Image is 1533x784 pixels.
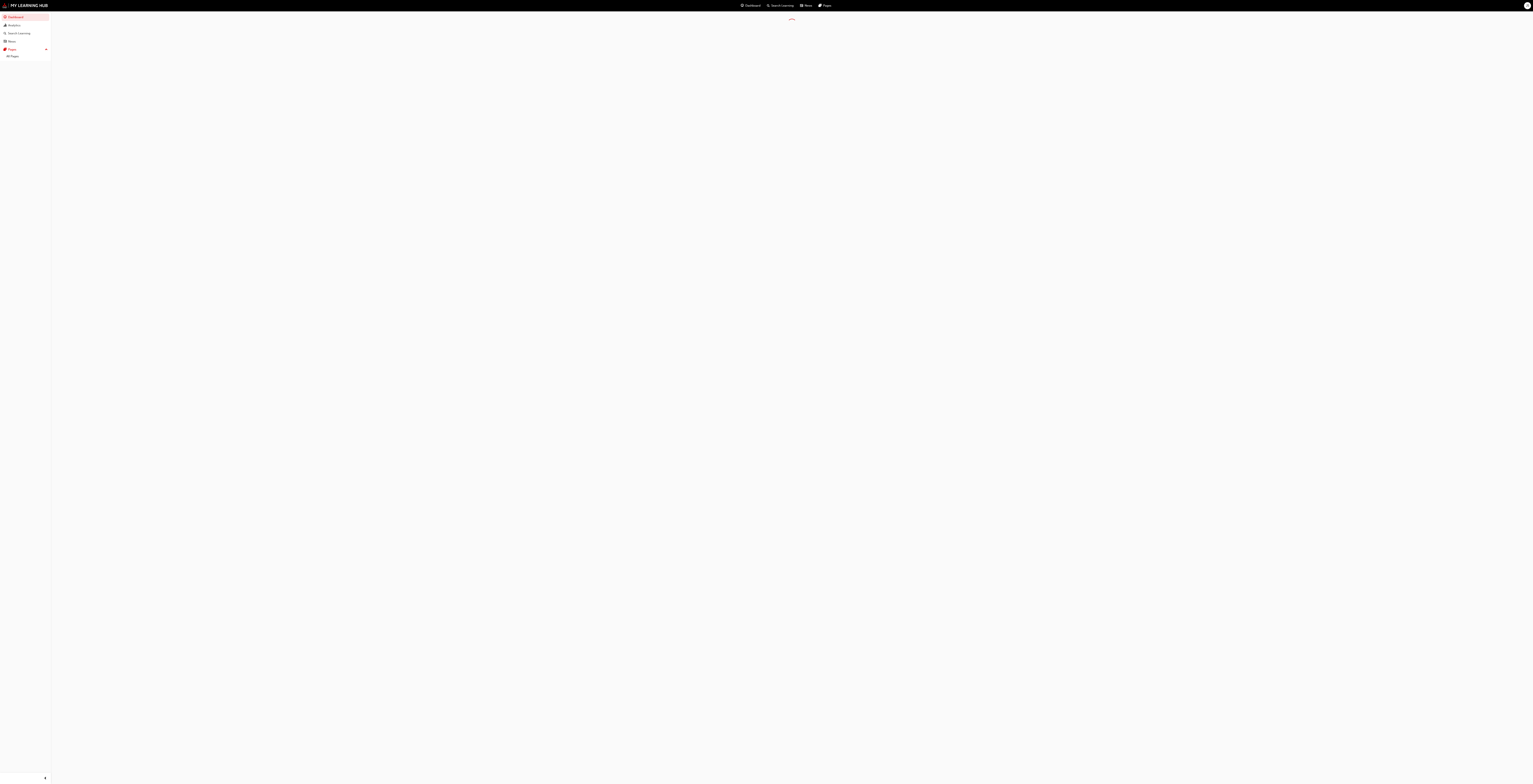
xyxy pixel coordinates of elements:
[8,31,30,36] div: Search Learning
[741,3,744,8] span: guage-icon
[2,14,49,21] a: Dashboard
[767,3,770,8] span: search-icon
[2,46,49,53] button: Pages
[745,3,761,8] span: Dashboard
[2,22,49,29] a: Analytics
[4,24,7,27] span: chart-icon
[764,2,797,10] a: search-iconSearch Learning
[4,40,7,44] span: news-icon
[815,2,835,10] a: pages-iconPages
[4,16,7,19] span: guage-icon
[45,47,48,52] span: up-icon
[2,3,48,8] img: mmal
[4,32,6,35] span: search-icon
[823,3,831,8] span: Pages
[800,3,803,8] span: news-icon
[797,2,815,10] a: news-iconNews
[44,776,47,781] span: prev-icon
[1524,2,1531,9] button: JS
[8,39,16,44] div: News
[2,38,49,45] a: News
[2,30,49,37] a: Search Learning
[5,53,49,59] a: All Pages
[819,3,822,8] span: pages-icon
[771,3,794,8] span: Search Learning
[4,48,7,51] span: pages-icon
[8,23,21,28] div: Analytics
[805,3,812,8] span: News
[2,13,49,46] button: DashboardAnalyticsSearch LearningNews
[1526,3,1529,8] span: JS
[738,2,764,10] a: guage-iconDashboard
[8,47,16,52] div: Pages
